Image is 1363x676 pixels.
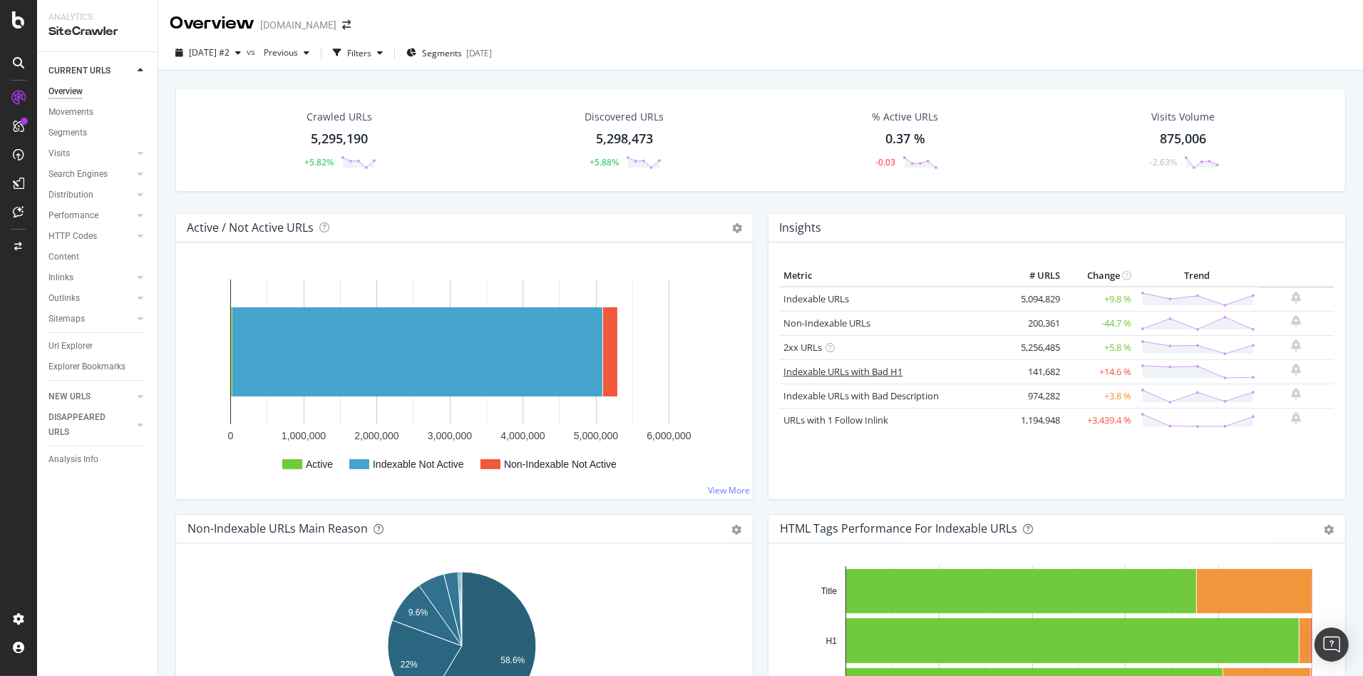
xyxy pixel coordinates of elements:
[48,410,133,440] a: DISAPPEARED URLS
[48,389,91,404] div: NEW URLS
[428,430,472,441] text: 3,000,000
[48,270,133,285] a: Inlinks
[500,655,525,665] text: 58.6%
[504,459,617,470] text: Non-Indexable Not Active
[1007,311,1064,335] td: 200,361
[1064,287,1135,312] td: +9.8 %
[783,389,939,402] a: Indexable URLs with Bad Description
[48,250,148,265] a: Content
[48,105,148,120] a: Movements
[780,521,1017,536] div: HTML Tags Performance for Indexable URLs
[1292,388,1302,399] div: bell-plus
[306,459,333,470] text: Active
[48,452,148,467] a: Analysis Info
[1064,359,1135,384] td: +14.6 %
[732,223,742,233] i: Options
[48,105,93,120] div: Movements
[585,110,664,124] div: Discovered URLs
[779,218,821,237] h4: Insights
[821,586,838,596] text: Title
[347,47,371,59] div: Filters
[228,430,234,441] text: 0
[1292,364,1302,375] div: bell-plus
[1151,110,1215,124] div: Visits Volume
[187,265,736,488] svg: A chart.
[590,156,619,168] div: +5.88%
[48,410,120,440] div: DISAPPEARED URLS
[48,208,98,223] div: Performance
[1064,384,1135,408] td: +3.8 %
[282,430,326,441] text: 1,000,000
[1064,408,1135,432] td: +3,439.4 %
[783,292,849,305] a: Indexable URLs
[48,84,148,99] a: Overview
[1324,525,1334,535] div: gear
[1292,412,1302,424] div: bell-plus
[783,317,870,329] a: Non-Indexable URLs
[1315,628,1349,662] div: Open Intercom Messenger
[1007,359,1064,384] td: 141,682
[170,11,254,36] div: Overview
[1292,292,1302,303] div: bell-plus
[48,312,85,327] div: Sitemaps
[401,660,418,670] text: 22%
[885,130,925,148] div: 0.37 %
[48,339,93,354] div: Url Explorer
[466,47,492,59] div: [DATE]
[48,229,97,244] div: HTTP Codes
[48,167,108,182] div: Search Engines
[875,156,895,168] div: -0.03
[873,110,939,124] div: % Active URLs
[48,452,98,467] div: Analysis Info
[783,414,888,426] a: URLs with 1 Follow Inlink
[500,430,545,441] text: 4,000,000
[1064,311,1135,335] td: -44.7 %
[48,339,148,354] a: Url Explorer
[731,525,741,535] div: gear
[373,459,464,470] text: Indexable Not Active
[48,208,133,223] a: Performance
[48,63,110,78] div: CURRENT URLS
[596,130,653,148] div: 5,298,473
[307,110,372,124] div: Crawled URLs
[48,229,133,244] a: HTTP Codes
[342,20,351,30] div: arrow-right-arrow-left
[48,188,133,203] a: Distribution
[48,11,146,24] div: Analytics
[1007,384,1064,408] td: 974,282
[48,270,73,285] div: Inlinks
[48,188,93,203] div: Distribution
[48,359,148,374] a: Explorer Bookmarks
[647,430,691,441] text: 6,000,000
[1064,335,1135,359] td: +5.8 %
[408,608,428,618] text: 9.6%
[48,126,148,140] a: Segments
[48,389,133,404] a: NEW URLS
[258,46,298,58] span: Previous
[1007,335,1064,359] td: 5,256,485
[48,126,87,140] div: Segments
[401,41,498,64] button: Segments[DATE]
[1007,287,1064,312] td: 5,094,829
[48,167,133,182] a: Search Engines
[187,521,368,536] div: Non-Indexable URLs Main Reason
[304,156,334,168] div: +5.82%
[48,291,133,306] a: Outlinks
[1135,265,1259,287] th: Trend
[170,41,247,64] button: [DATE] #2
[327,41,389,64] button: Filters
[247,46,258,58] span: vs
[574,430,618,441] text: 5,000,000
[48,146,70,161] div: Visits
[48,146,133,161] a: Visits
[826,636,838,646] text: H1
[354,430,398,441] text: 2,000,000
[780,265,1007,287] th: Metric
[48,291,80,306] div: Outlinks
[1292,339,1302,351] div: bell-plus
[48,84,83,99] div: Overview
[783,365,902,378] a: Indexable URLs with Bad H1
[187,218,314,237] h4: Active / Not Active URLs
[1007,408,1064,432] td: 1,194,948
